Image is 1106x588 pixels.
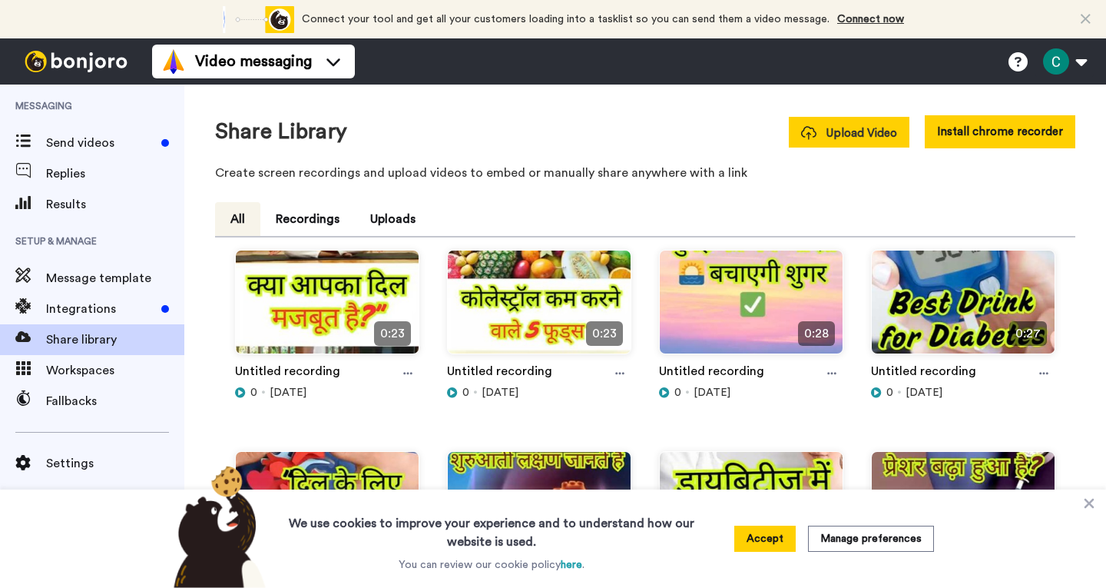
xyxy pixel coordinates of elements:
[355,202,431,236] button: Uploads
[447,362,552,385] a: Untitled recording
[674,385,681,400] span: 0
[659,385,843,400] div: [DATE]
[236,452,419,568] img: 8130d863-96c7-4ae2-91fe-0c502ec0f310_thumbnail_source_1759903425.jpg
[789,117,909,148] button: Upload Video
[46,331,184,349] span: Share library
[448,452,631,568] img: 7810e6be-7807-4b29-9c48-04e555c7b5ed_thumbnail_source_1759815899.jpg
[871,362,976,385] a: Untitled recording
[195,51,312,72] span: Video messaging
[46,164,184,183] span: Replies
[448,251,631,367] img: 63ad7818-e3d4-4877-a899-a9a2bc8c853a_thumbnail_source_1760160047.jpg
[46,269,184,287] span: Message template
[46,134,155,152] span: Send videos
[925,115,1075,148] button: Install chrome recorder
[447,385,631,400] div: [DATE]
[399,557,584,573] p: You can review our cookie policy .
[18,51,134,72] img: bj-logo-header-white.svg
[801,125,897,141] span: Upload Video
[734,526,796,552] button: Accept
[210,6,294,33] div: animation
[808,526,934,552] button: Manage preferences
[46,392,184,410] span: Fallbacks
[160,465,273,588] img: bear-with-cookie.png
[46,454,184,473] span: Settings
[273,505,710,551] h3: We use cookies to improve your experience and to understand how our website is used.
[798,321,835,346] span: 0:28
[260,202,355,236] button: Recordings
[659,362,764,385] a: Untitled recording
[1009,321,1047,346] span: 0:27
[872,251,1055,367] img: 098869ac-91b8-40fe-8584-32c92d8f179c_thumbnail_source_1759987786.jpg
[215,202,260,236] button: All
[215,164,1075,182] p: Create screen recordings and upload videos to embed or manually share anywhere with a link
[374,321,411,346] span: 0:23
[235,362,340,385] a: Untitled recording
[236,251,419,367] img: 256191ae-9843-4341-8ec2-2a896216c5e3_thumbnail_source_1760246011.jpg
[586,321,623,346] span: 0:23
[872,452,1055,568] img: 0d1d2994-f04d-49cc-a07b-a544b166d4fa_thumbnail_source_1759641459.jpg
[886,385,893,400] span: 0
[871,385,1055,400] div: [DATE]
[46,300,155,318] span: Integrations
[250,385,257,400] span: 0
[46,361,184,380] span: Workspaces
[302,14,829,25] span: Connect your tool and get all your customers loading into a tasklist so you can send them a video...
[462,385,469,400] span: 0
[660,251,843,367] img: 851613ca-b5b3-4291-8689-fc65d354e5e3_thumbnail_source_1760075212.jpg
[561,560,582,570] a: here
[161,49,186,74] img: vm-color.svg
[235,385,419,400] div: [DATE]
[837,14,904,25] a: Connect now
[215,120,347,144] h1: Share Library
[660,452,843,568] img: c4301359-6507-4e56-bc2f-7292f21fb57f_thumbnail_source_1759728605.jpg
[46,195,184,214] span: Results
